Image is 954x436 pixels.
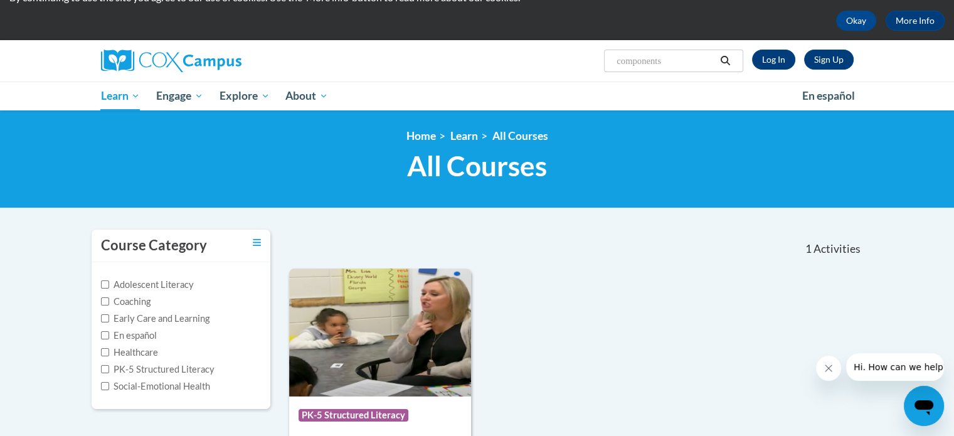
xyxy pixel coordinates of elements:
span: En español [802,89,855,102]
input: Search Courses [615,53,716,68]
a: Log In [752,50,795,70]
span: Explore [220,88,270,104]
button: Search [716,53,734,68]
a: En español [794,83,863,109]
input: Checkbox for Options [101,331,109,339]
label: Healthcare [101,346,158,359]
input: Checkbox for Options [101,365,109,373]
input: Checkbox for Options [101,314,109,322]
a: Register [804,50,854,70]
span: Activities [814,242,861,256]
a: Explore [211,82,278,110]
div: Main menu [82,82,872,110]
a: Learn [450,129,478,142]
span: All Courses [407,149,547,183]
span: PK-5 Structured Literacy [299,409,408,422]
iframe: Button to launch messaging window [904,386,944,426]
button: Okay [836,11,876,31]
a: Engage [148,82,211,110]
span: 1 [805,242,811,256]
label: Adolescent Literacy [101,278,194,292]
a: About [277,82,336,110]
span: Learn [100,88,140,104]
span: Engage [156,88,203,104]
input: Checkbox for Options [101,348,109,356]
label: Coaching [101,295,151,309]
label: Social-Emotional Health [101,380,210,393]
h3: Course Category [101,236,207,255]
label: PK-5 Structured Literacy [101,363,215,376]
label: Early Care and Learning [101,312,209,326]
input: Checkbox for Options [101,297,109,306]
a: Cox Campus [101,50,339,72]
label: En español [101,329,157,343]
iframe: Close message [816,356,841,381]
iframe: Message from company [846,353,944,381]
a: Home [406,129,436,142]
img: Cox Campus [101,50,241,72]
a: More Info [886,11,945,31]
img: Course Logo [289,269,472,396]
span: About [285,88,328,104]
a: Learn [93,82,149,110]
a: Toggle collapse [253,236,261,250]
span: Hi. How can we help? [8,9,102,19]
a: All Courses [492,129,548,142]
input: Checkbox for Options [101,382,109,390]
input: Checkbox for Options [101,280,109,289]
